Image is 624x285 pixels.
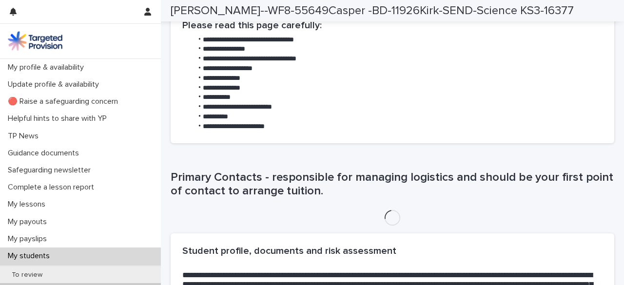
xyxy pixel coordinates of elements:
p: My profile & availability [4,63,92,72]
img: M5nRWzHhSzIhMunXDL62 [8,31,62,51]
p: Safeguarding newsletter [4,166,98,175]
p: Helpful hints to share with YP [4,114,115,123]
p: Guidance documents [4,149,87,158]
p: Update profile & availability [4,80,107,89]
p: My payouts [4,217,55,227]
p: My payslips [4,234,55,244]
h2: Student profile, documents and risk assessment [182,245,603,257]
h1: Primary Contacts - responsible for managing logistics and should be your first point of contact t... [171,171,614,199]
p: My lessons [4,200,53,209]
p: To review [4,271,50,279]
p: My students [4,251,58,261]
p: TP News [4,132,46,141]
p: Complete a lesson report [4,183,102,192]
h2: Please read this page carefully: [182,19,603,31]
p: 🔴 Raise a safeguarding concern [4,97,126,106]
h2: [PERSON_NAME]--WF8-55649Casper -BD-11926Kirk-SEND-Science KS3-16377 [171,4,574,18]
